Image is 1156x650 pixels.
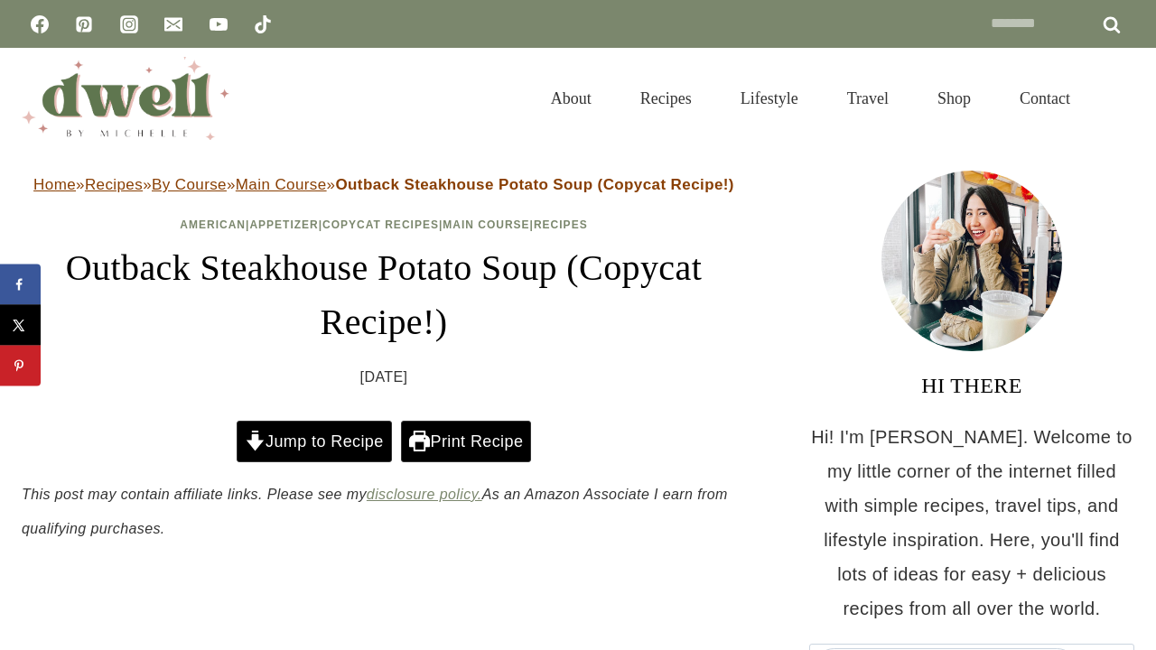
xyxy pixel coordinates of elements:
a: Instagram [111,6,147,42]
strong: Outback Steakhouse Potato Soup (Copycat Recipe!) [335,176,733,193]
h3: HI THERE [809,369,1134,402]
img: DWELL by michelle [22,57,229,140]
a: Pinterest [66,6,102,42]
a: Lifestyle [716,67,823,130]
time: [DATE] [360,364,408,391]
a: Contact [995,67,1095,130]
a: By Course [152,176,227,193]
a: Copycat Recipes [322,218,439,231]
a: Jump to Recipe [237,421,392,462]
a: Appetizer [249,218,318,231]
a: Recipes [534,218,588,231]
span: » » » » [33,176,734,193]
nav: Primary Navigation [527,67,1095,130]
a: disclosure policy. [367,487,482,502]
span: | | | | [180,218,587,231]
a: American [180,218,246,231]
a: Shop [913,67,995,130]
a: Facebook [22,6,58,42]
a: Recipes [85,176,143,193]
a: Home [33,176,76,193]
a: Recipes [616,67,716,130]
button: View Search Form [1104,83,1134,114]
p: Hi! I'm [PERSON_NAME]. Welcome to my little corner of the internet filled with simple recipes, tr... [809,420,1134,626]
h1: Outback Steakhouse Potato Soup (Copycat Recipe!) [22,241,746,349]
em: This post may contain affiliate links. Please see my As an Amazon Associate I earn from qualifyin... [22,487,728,536]
a: YouTube [200,6,237,42]
a: Email [155,6,191,42]
a: Print Recipe [401,421,531,462]
a: Travel [823,67,913,130]
a: Main Course [236,176,327,193]
a: About [527,67,616,130]
a: Main Course [443,218,529,231]
a: TikTok [245,6,281,42]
